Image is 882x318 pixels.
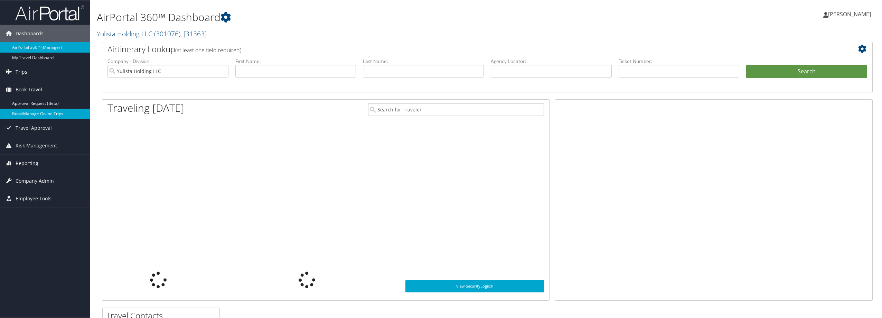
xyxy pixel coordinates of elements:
[15,4,84,21] img: airportal-logo.png
[16,25,44,42] span: Dashboards
[16,172,54,189] span: Company Admin
[175,46,241,54] span: (at least one field required)
[16,63,27,80] span: Trips
[107,100,184,115] h1: Traveling [DATE]
[16,154,38,172] span: Reporting
[97,10,618,24] h1: AirPortal 360™ Dashboard
[107,57,228,64] label: Company - Division:
[619,57,740,64] label: Ticket Number:
[107,43,803,55] h2: Airtinerary Lookup
[16,119,52,136] span: Travel Approval
[154,29,180,38] span: ( 301076 )
[363,57,484,64] label: Last Name:
[828,10,871,18] span: [PERSON_NAME]
[368,103,544,116] input: Search for Traveler
[16,190,51,207] span: Employee Tools
[235,57,356,64] label: First Name:
[180,29,207,38] span: , [ 31363 ]
[746,64,867,78] button: Search
[491,57,612,64] label: Agency Locator:
[97,29,207,38] a: Yulista Holding LLC
[16,81,42,98] span: Book Travel
[823,3,878,24] a: [PERSON_NAME]
[405,280,544,292] a: View SecurityLogic®
[16,137,57,154] span: Risk Management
